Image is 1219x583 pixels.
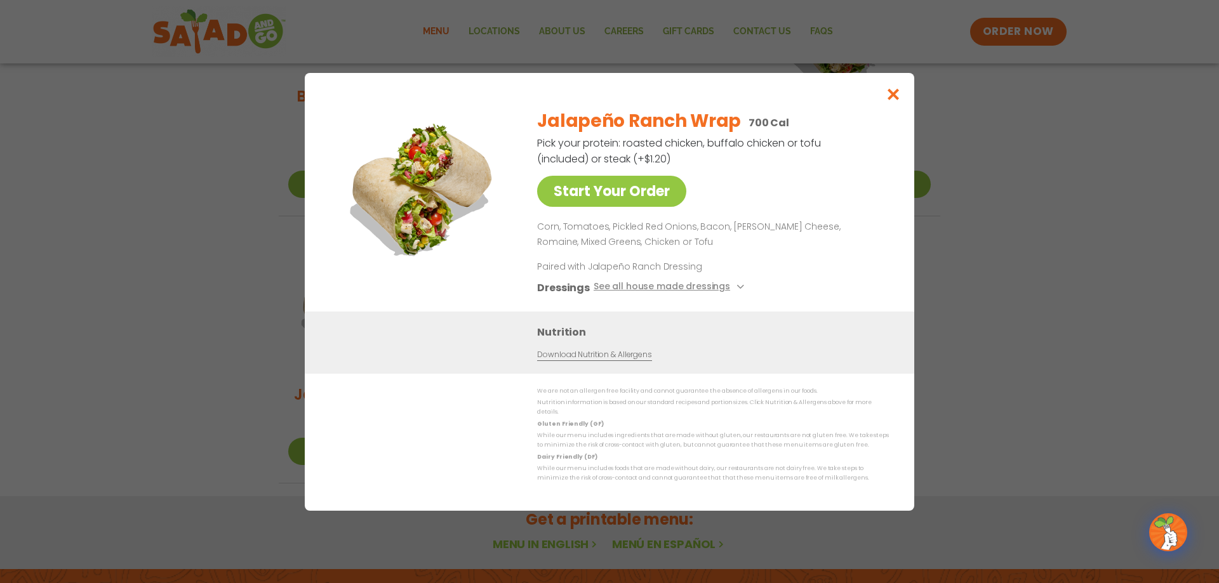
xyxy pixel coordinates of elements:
[537,279,590,295] h3: Dressings
[873,73,914,115] button: Close modal
[537,419,603,427] strong: Gluten Friendly (GF)
[537,348,651,360] a: Download Nutrition & Allergens
[537,259,772,273] p: Paired with Jalapeño Ranch Dressing
[537,386,889,396] p: We are not an allergen free facility and cannot guarantee the absence of allergens in our foods.
[594,279,748,295] button: See all house made dressings
[333,98,511,276] img: Featured product photo for Jalapeño Ranch Wrap
[537,108,741,134] h2: Jalapeño Ranch Wrap
[1150,514,1186,550] img: wpChatIcon
[749,115,789,131] p: 700 Cal
[537,398,889,417] p: Nutrition information is based on our standard recipes and portion sizes. Click Nutrition & Aller...
[537,176,686,207] a: Start Your Order
[537,431,889,450] p: While our menu includes ingredients that are made without gluten, our restaurants are not gluten ...
[537,452,597,460] strong: Dairy Friendly (DF)
[537,324,895,339] h3: Nutrition
[537,219,884,250] p: Corn, Tomatoes, Pickled Red Onions, Bacon, [PERSON_NAME] Cheese, Romaine, Mixed Greens, Chicken o...
[537,464,889,483] p: While our menu includes foods that are made without dairy, our restaurants are not dairy free. We...
[537,135,823,167] p: Pick your protein: roasted chicken, buffalo chicken or tofu (included) or steak (+$1.20)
